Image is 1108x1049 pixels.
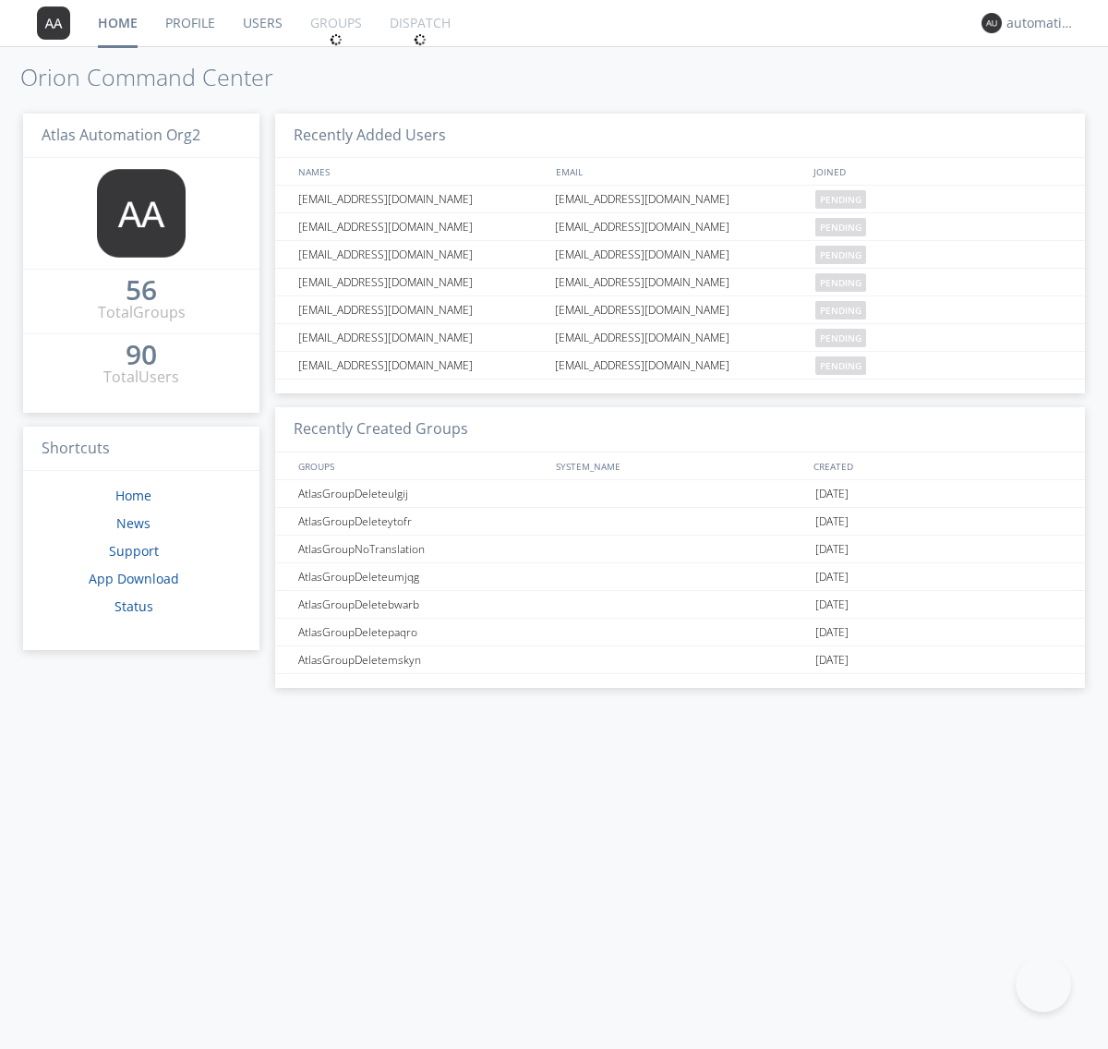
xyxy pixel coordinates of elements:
div: 90 [126,345,157,364]
h3: Recently Added Users [275,114,1085,159]
a: AtlasGroupDeleteulgij[DATE] [275,480,1085,508]
a: 90 [126,345,157,367]
span: [DATE] [815,591,849,619]
span: [DATE] [815,563,849,591]
div: AtlasGroupDeleteytofr [294,508,549,535]
a: AtlasGroupDeletemskyn[DATE] [275,646,1085,674]
a: [EMAIL_ADDRESS][DOMAIN_NAME][EMAIL_ADDRESS][DOMAIN_NAME]pending [275,269,1085,296]
a: App Download [89,570,179,587]
img: 373638.png [97,169,186,258]
a: Status [114,597,153,615]
span: [DATE] [815,508,849,536]
span: [DATE] [815,646,849,674]
div: AtlasGroupDeletepaqro [294,619,549,645]
a: AtlasGroupDeletepaqro[DATE] [275,619,1085,646]
iframe: Toggle Customer Support [1016,957,1071,1012]
div: 56 [126,281,157,299]
div: AtlasGroupDeleteumjqg [294,563,549,590]
a: Home [115,487,151,504]
div: Total Groups [98,302,186,323]
a: [EMAIL_ADDRESS][DOMAIN_NAME][EMAIL_ADDRESS][DOMAIN_NAME]pending [275,241,1085,269]
div: Total Users [103,367,179,388]
div: [EMAIL_ADDRESS][DOMAIN_NAME] [294,296,549,323]
img: spin.svg [330,33,343,46]
img: 373638.png [982,13,1002,33]
div: AtlasGroupNoTranslation [294,536,549,562]
a: [EMAIL_ADDRESS][DOMAIN_NAME][EMAIL_ADDRESS][DOMAIN_NAME]pending [275,186,1085,213]
a: Support [109,542,159,560]
div: [EMAIL_ADDRESS][DOMAIN_NAME] [550,241,811,268]
div: GROUPS [294,452,547,479]
span: pending [815,273,866,292]
div: SYSTEM_NAME [551,452,809,479]
img: spin.svg [414,33,427,46]
div: EMAIL [551,158,809,185]
span: [DATE] [815,480,849,508]
div: [EMAIL_ADDRESS][DOMAIN_NAME] [294,324,549,351]
span: pending [815,218,866,236]
a: 56 [126,281,157,302]
div: [EMAIL_ADDRESS][DOMAIN_NAME] [550,352,811,379]
div: [EMAIL_ADDRESS][DOMAIN_NAME] [294,269,549,295]
a: News [116,514,151,532]
span: pending [815,329,866,347]
div: AtlasGroupDeletemskyn [294,646,549,673]
a: [EMAIL_ADDRESS][DOMAIN_NAME][EMAIL_ADDRESS][DOMAIN_NAME]pending [275,213,1085,241]
div: [EMAIL_ADDRESS][DOMAIN_NAME] [550,296,811,323]
h3: Shortcuts [23,427,259,472]
a: [EMAIL_ADDRESS][DOMAIN_NAME][EMAIL_ADDRESS][DOMAIN_NAME]pending [275,352,1085,380]
div: [EMAIL_ADDRESS][DOMAIN_NAME] [550,213,811,240]
div: JOINED [809,158,1067,185]
img: 373638.png [37,6,70,40]
div: [EMAIL_ADDRESS][DOMAIN_NAME] [294,213,549,240]
a: AtlasGroupNoTranslation[DATE] [275,536,1085,563]
div: AtlasGroupDeleteulgij [294,480,549,507]
a: AtlasGroupDeletebwarb[DATE] [275,591,1085,619]
div: [EMAIL_ADDRESS][DOMAIN_NAME] [550,269,811,295]
div: [EMAIL_ADDRESS][DOMAIN_NAME] [294,241,549,268]
div: AtlasGroupDeletebwarb [294,591,549,618]
span: pending [815,301,866,320]
span: pending [815,356,866,375]
span: pending [815,246,866,264]
span: pending [815,190,866,209]
h3: Recently Created Groups [275,407,1085,452]
div: [EMAIL_ADDRESS][DOMAIN_NAME] [550,186,811,212]
a: [EMAIL_ADDRESS][DOMAIN_NAME][EMAIL_ADDRESS][DOMAIN_NAME]pending [275,324,1085,352]
span: Atlas Automation Org2 [42,125,200,145]
span: [DATE] [815,619,849,646]
a: AtlasGroupDeleteytofr[DATE] [275,508,1085,536]
div: [EMAIL_ADDRESS][DOMAIN_NAME] [294,186,549,212]
span: [DATE] [815,536,849,563]
div: CREATED [809,452,1067,479]
a: [EMAIL_ADDRESS][DOMAIN_NAME][EMAIL_ADDRESS][DOMAIN_NAME]pending [275,296,1085,324]
div: [EMAIL_ADDRESS][DOMAIN_NAME] [550,324,811,351]
div: [EMAIL_ADDRESS][DOMAIN_NAME] [294,352,549,379]
div: automation+atlas0004+org2 [1006,14,1076,32]
div: NAMES [294,158,547,185]
a: AtlasGroupDeleteumjqg[DATE] [275,563,1085,591]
